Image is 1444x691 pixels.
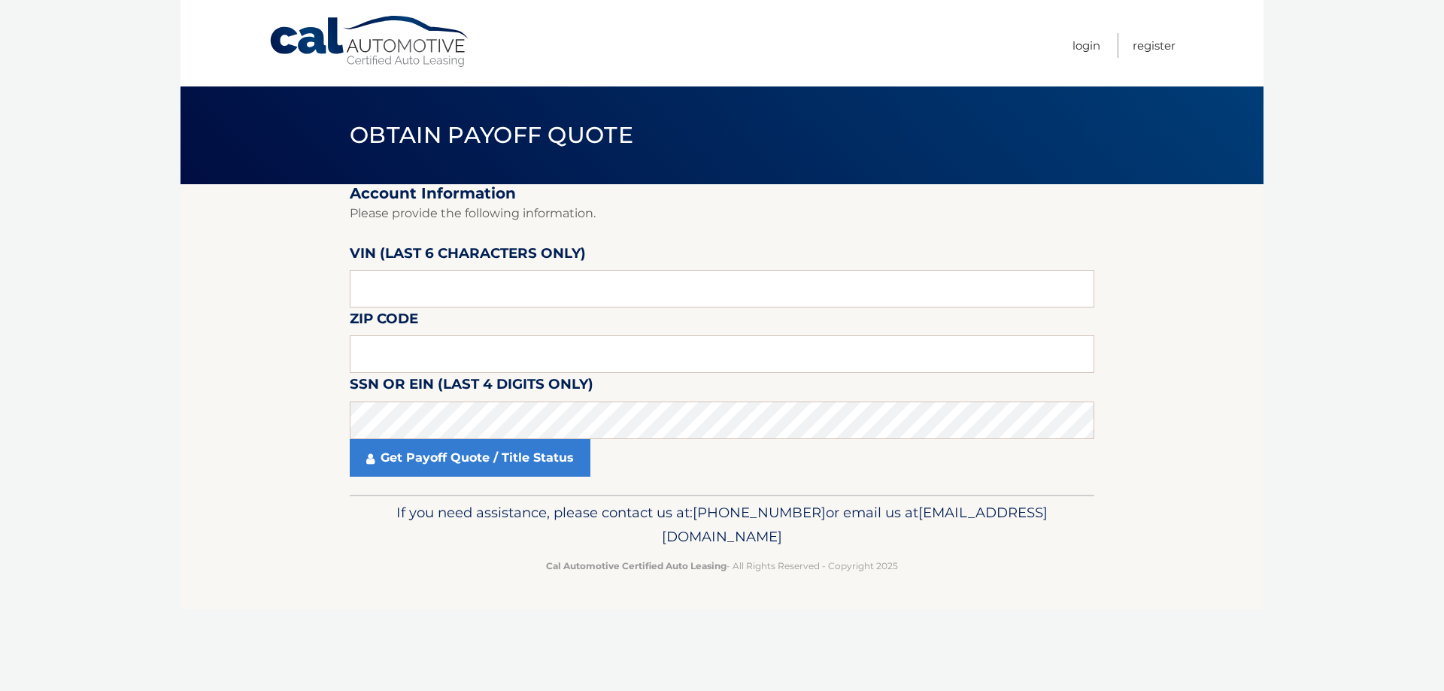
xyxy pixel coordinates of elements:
strong: Cal Automotive Certified Auto Leasing [546,560,727,571]
label: VIN (last 6 characters only) [350,242,586,270]
span: Obtain Payoff Quote [350,121,633,149]
h2: Account Information [350,184,1094,203]
a: Register [1133,33,1176,58]
p: - All Rights Reserved - Copyright 2025 [359,558,1085,574]
a: Get Payoff Quote / Title Status [350,439,590,477]
a: Login [1072,33,1100,58]
p: Please provide the following information. [350,203,1094,224]
a: Cal Automotive [268,15,472,68]
span: [PHONE_NUMBER] [693,504,826,521]
label: Zip Code [350,308,418,335]
p: If you need assistance, please contact us at: or email us at [359,501,1085,549]
label: SSN or EIN (last 4 digits only) [350,373,593,401]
